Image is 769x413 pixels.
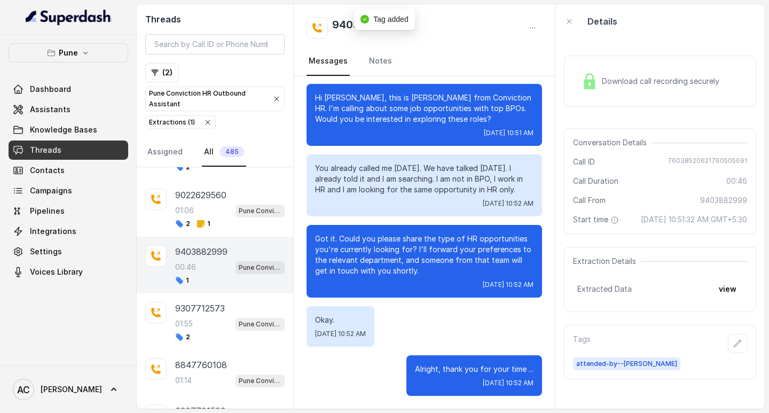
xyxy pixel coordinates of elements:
[484,129,533,137] span: [DATE] 10:51 AM
[175,163,190,172] span: 2
[602,76,724,87] span: Download call recording securely
[307,47,542,76] nav: Tabs
[726,176,747,186] span: 00:46
[175,276,189,285] span: 1
[9,181,128,200] a: Campaigns
[197,220,210,228] span: 1
[30,145,61,155] span: Threads
[145,13,285,26] h2: Threads
[30,185,72,196] span: Campaigns
[175,302,225,315] p: 9307712573
[30,165,65,176] span: Contacts
[9,262,128,282] a: Voices Library
[315,315,366,325] p: Okay.
[573,334,591,353] p: Tags
[145,87,285,111] button: Pune Conviction HR Outbound Assistant
[239,376,281,386] p: Pune Conviction HR Outbound Assistant
[641,214,747,225] span: [DATE] 10:51:32 AM GMT+5:30
[175,333,190,341] span: 2
[30,226,76,237] span: Integrations
[415,364,533,375] p: Alright, thank you for your time ...
[175,359,227,371] p: 8847760108
[483,280,533,289] span: [DATE] 10:52 AM
[202,138,246,167] a: All485
[9,242,128,261] a: Settings
[9,375,128,404] a: [PERSON_NAME]
[9,120,128,139] a: Knowledge Bases
[573,195,606,206] span: Call From
[700,195,747,206] span: 9403882999
[573,137,651,148] span: Conversation Details
[9,141,128,160] a: Threads
[175,220,190,228] span: 2
[145,138,285,167] nav: Tabs
[9,161,128,180] a: Contacts
[9,222,128,241] a: Integrations
[332,17,401,38] h2: 9403882999
[175,189,226,201] p: 9022629560
[149,88,264,110] p: Pune Conviction HR Outbound Assistant
[9,43,128,63] button: Pune
[239,319,281,330] p: Pune Conviction HR Outbound Assistant
[239,262,281,273] p: Pune Conviction HR Outbound Assistant
[59,46,78,59] p: Pune
[145,63,179,82] button: (2)
[307,47,350,76] a: Messages
[360,15,369,24] span: check-circle
[573,176,618,186] span: Call Duration
[30,206,65,216] span: Pipelines
[175,262,196,272] p: 00:46
[573,157,595,167] span: Call ID
[41,384,102,395] span: [PERSON_NAME]
[712,279,743,299] button: view
[373,15,408,24] span: Tag added
[582,73,598,89] img: Lock Icon
[145,115,216,129] button: Extractions (1)
[573,357,680,370] span: attended-by--[PERSON_NAME]
[175,245,227,258] p: 9403882999
[573,256,640,267] span: Extraction Details
[483,199,533,208] span: [DATE] 10:52 AM
[315,233,533,276] p: Got it. Could you please share the type of HR opportunities you're currently looking for? I'll fo...
[30,84,71,95] span: Dashboard
[30,104,70,115] span: Assistants
[9,201,128,221] a: Pipelines
[9,100,128,119] a: Assistants
[30,267,83,277] span: Voices Library
[145,34,285,54] input: Search by Call ID or Phone Number
[668,157,747,167] span: 76038520621760505691
[17,384,30,395] text: AC
[30,124,97,135] span: Knowledge Bases
[149,117,195,128] div: Extractions ( 1 )
[145,138,185,167] a: Assigned
[573,214,621,225] span: Start time
[220,146,244,157] span: 485
[367,47,394,76] a: Notes
[315,92,533,124] p: Hi [PERSON_NAME], this is [PERSON_NAME] from Conviction HR. I'm calling about some job opportunit...
[587,15,617,28] p: Details
[239,206,281,216] p: Pune Conviction HR Outbound Assistant
[9,80,128,99] a: Dashboard
[315,330,366,338] span: [DATE] 10:52 AM
[483,379,533,387] span: [DATE] 10:52 AM
[175,375,192,386] p: 01:14
[315,163,533,195] p: You already called me [DATE]. We have talked [DATE]. I already told it and I am searching. I am n...
[175,205,194,216] p: 01:06
[26,9,112,26] img: light.svg
[577,284,632,294] span: Extracted Data
[30,246,62,257] span: Settings
[175,318,193,329] p: 01:55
